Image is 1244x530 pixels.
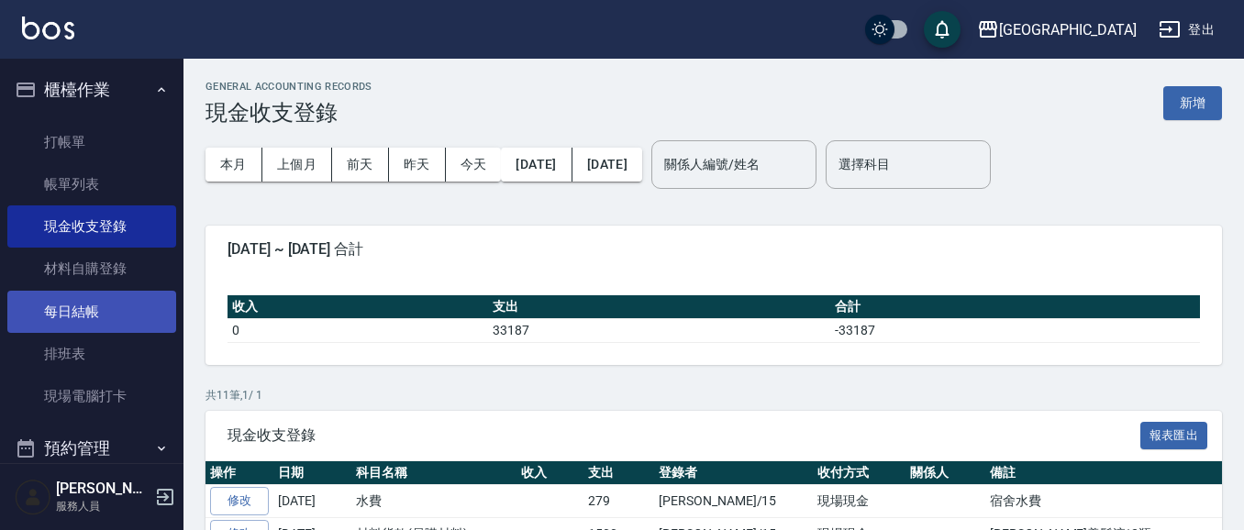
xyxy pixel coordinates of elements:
[7,291,176,333] a: 每日結帳
[1140,425,1208,443] a: 報表匯出
[228,318,488,342] td: 0
[583,461,654,485] th: 支出
[1151,13,1222,47] button: 登出
[488,295,830,319] th: 支出
[210,487,269,515] a: 修改
[813,485,905,518] td: 現場現金
[813,461,905,485] th: 收付方式
[7,205,176,248] a: 現金收支登錄
[924,11,961,48] button: save
[7,333,176,375] a: 排班表
[351,485,516,518] td: 水費
[905,461,985,485] th: 關係人
[332,148,389,182] button: 前天
[446,148,502,182] button: 今天
[205,81,372,93] h2: GENERAL ACCOUNTING RECORDS
[205,148,262,182] button: 本月
[205,100,372,126] h3: 現金收支登錄
[501,148,572,182] button: [DATE]
[488,318,830,342] td: 33187
[830,318,1200,342] td: -33187
[56,498,150,514] p: 服務人員
[205,461,273,485] th: 操作
[7,66,176,114] button: 櫃檯作業
[228,295,488,319] th: 收入
[22,17,74,39] img: Logo
[583,485,654,518] td: 279
[7,425,176,472] button: 預約管理
[7,248,176,290] a: 材料自購登錄
[516,461,583,485] th: 收入
[351,461,516,485] th: 科目名稱
[273,485,351,518] td: [DATE]
[262,148,332,182] button: 上個月
[1163,86,1222,120] button: 新增
[830,295,1200,319] th: 合計
[56,480,150,498] h5: [PERSON_NAME]
[205,387,1222,403] p: 共 11 筆, 1 / 1
[999,18,1137,41] div: [GEOGRAPHIC_DATA]
[7,375,176,417] a: 現場電腦打卡
[228,426,1140,445] span: 現金收支登錄
[228,240,1200,259] span: [DATE] ~ [DATE] 合計
[7,121,176,163] a: 打帳單
[572,148,642,182] button: [DATE]
[970,11,1144,49] button: [GEOGRAPHIC_DATA]
[654,461,813,485] th: 登錄者
[273,461,351,485] th: 日期
[15,479,51,515] img: Person
[389,148,446,182] button: 昨天
[1140,422,1208,450] button: 報表匯出
[654,485,813,518] td: [PERSON_NAME]/15
[7,163,176,205] a: 帳單列表
[1163,94,1222,111] a: 新增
